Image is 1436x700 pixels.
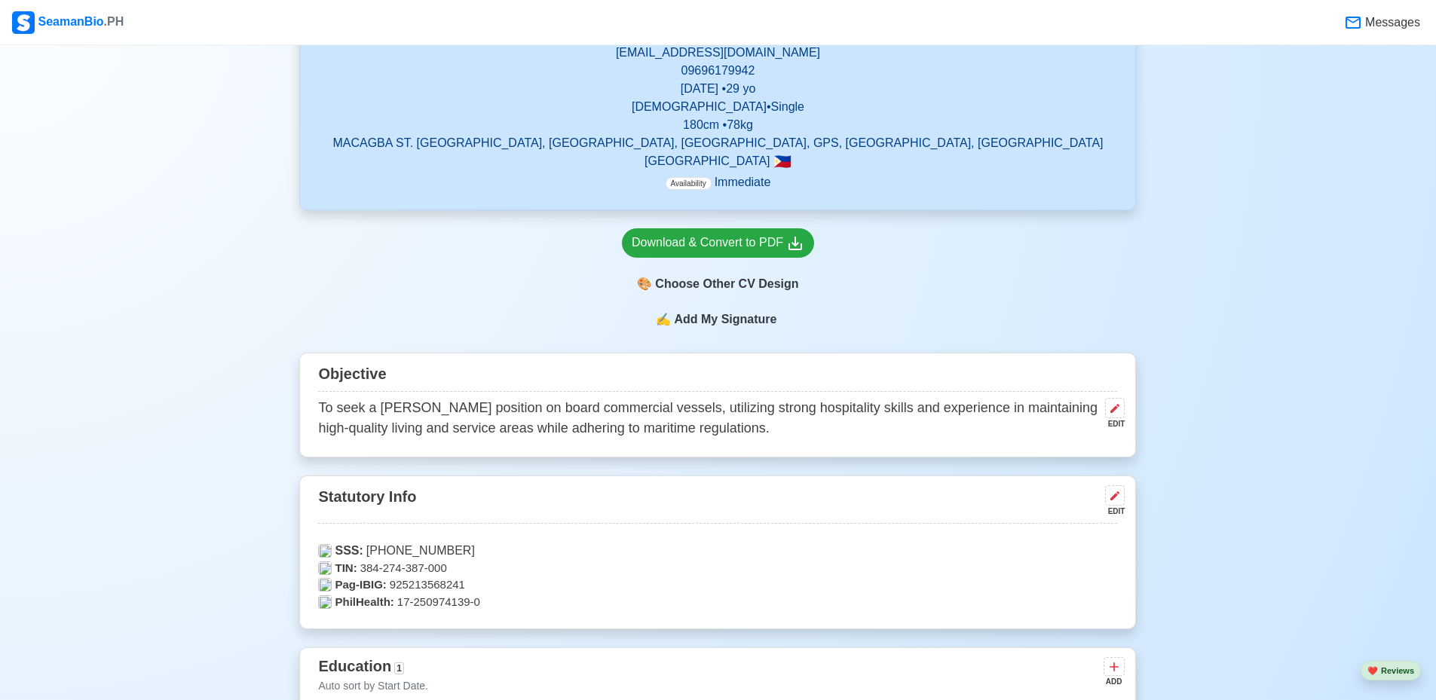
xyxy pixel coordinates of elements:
[1099,506,1125,517] div: EDIT
[12,11,35,34] img: Logo
[666,173,771,191] p: Immediate
[318,560,1117,577] p: 384-274-387-000
[335,594,393,611] span: PhilHealth:
[637,275,652,293] span: paint
[671,310,779,329] span: Add My Signature
[318,80,1117,98] p: [DATE] • 29 yo
[622,228,814,258] a: Download & Convert to PDF
[1362,14,1420,32] span: Messages
[318,44,1117,62] p: [EMAIL_ADDRESS][DOMAIN_NAME]
[335,542,363,560] span: SSS:
[622,270,814,298] div: Choose Other CV Design
[666,177,712,190] span: Availability
[632,234,804,252] div: Download & Convert to PDF
[656,310,671,329] span: sign
[335,560,357,577] span: TIN:
[318,116,1117,134] p: 180 cm • 78 kg
[1104,676,1122,687] div: ADD
[318,678,428,694] p: Auto sort by Start Date.
[104,15,124,28] span: .PH
[1361,661,1421,681] button: heartReviews
[1367,666,1378,675] span: heart
[12,11,124,34] div: SeamanBio
[318,398,1099,439] p: To seek a [PERSON_NAME] position on board commercial vessels, utilizing strong hospitality skills...
[318,98,1117,116] p: [DEMOGRAPHIC_DATA] • Single
[318,576,1117,594] p: 925213568241
[318,594,1117,611] p: 17-250974139-0
[773,154,791,169] span: 🇵🇭
[318,134,1117,152] p: MACAGBA ST. [GEOGRAPHIC_DATA], [GEOGRAPHIC_DATA], [GEOGRAPHIC_DATA], GPS, [GEOGRAPHIC_DATA], [GEO...
[335,576,386,594] span: Pag-IBIG:
[394,662,404,674] span: 1
[318,482,1117,524] div: Statutory Info
[318,359,1117,392] div: Objective
[318,62,1117,80] p: 09696179942
[318,152,1117,170] p: [GEOGRAPHIC_DATA]
[1099,418,1125,429] div: EDIT
[318,542,1117,560] p: [PHONE_NUMBER]
[318,658,391,674] span: Education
